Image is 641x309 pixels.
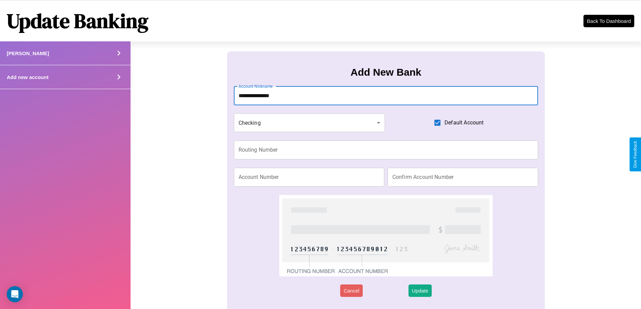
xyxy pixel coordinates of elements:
button: Update [408,284,431,297]
div: Give Feedback [633,141,638,168]
h1: Update Banking [7,7,148,35]
div: Open Intercom Messenger [7,286,23,302]
img: check [279,195,492,276]
h4: [PERSON_NAME] [7,50,49,56]
button: Back To Dashboard [583,15,634,27]
button: Cancel [340,284,363,297]
div: Checking [234,113,385,132]
h3: Add New Bank [351,67,421,78]
span: Default Account [444,119,484,127]
h4: Add new account [7,74,48,80]
label: Account Nickname [239,83,273,89]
